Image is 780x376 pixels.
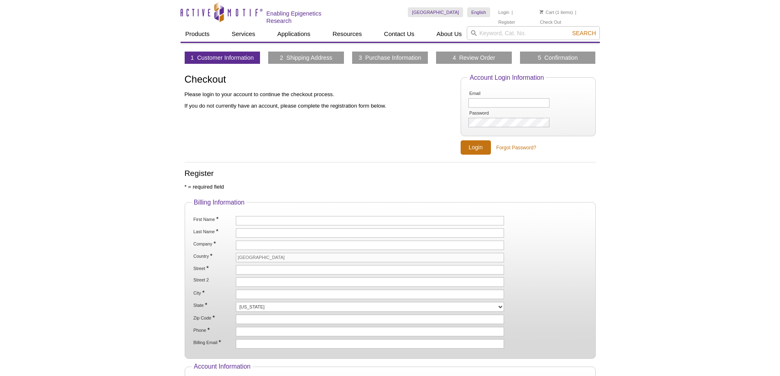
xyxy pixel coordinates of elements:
[185,91,452,98] p: Please login to your account to continue the checkout process.
[185,170,596,177] h2: Register
[267,10,348,25] h2: Enabling Epigenetics Research
[540,7,573,17] li: (1 items)
[511,7,513,17] li: |
[538,54,578,61] a: 5 Confirmation
[181,26,215,42] a: Products
[575,7,577,17] li: |
[192,228,234,234] label: Last Name
[408,7,463,17] a: [GEOGRAPHIC_DATA]
[461,140,491,155] input: Login
[468,91,510,96] label: Email
[468,110,510,116] label: Password
[192,199,246,206] legend: Billing Information
[432,26,467,42] a: About Us
[185,183,596,191] p: * = required field
[496,144,536,151] a: Forgot Password?
[192,315,234,321] label: Zip Code
[227,26,260,42] a: Services
[185,102,452,110] p: If you do not currently have an account, please complete the registration form below.
[192,253,234,259] label: Country
[192,290,234,296] label: City
[192,327,234,333] label: Phone
[540,9,554,15] a: Cart
[379,26,419,42] a: Contact Us
[192,302,234,308] label: State
[467,26,600,40] input: Keyword, Cat. No.
[570,29,598,37] button: Search
[467,7,490,17] a: English
[192,216,234,222] label: First Name
[468,74,546,81] legend: Account Login Information
[192,265,234,271] label: Street
[540,10,543,14] img: Your Cart
[498,19,515,25] a: Register
[192,339,234,345] label: Billing Email
[192,363,253,370] legend: Account Information
[190,54,253,61] a: 1 Customer Information
[328,26,367,42] a: Resources
[572,30,596,36] span: Search
[192,241,234,247] label: Company
[540,19,561,25] a: Check Out
[185,74,452,86] h1: Checkout
[192,277,234,283] label: Street 2
[452,54,495,61] a: 4 Review Order
[272,26,315,42] a: Applications
[498,9,509,15] a: Login
[280,54,332,61] a: 2 Shipping Address
[359,54,421,61] a: 3 Purchase Information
